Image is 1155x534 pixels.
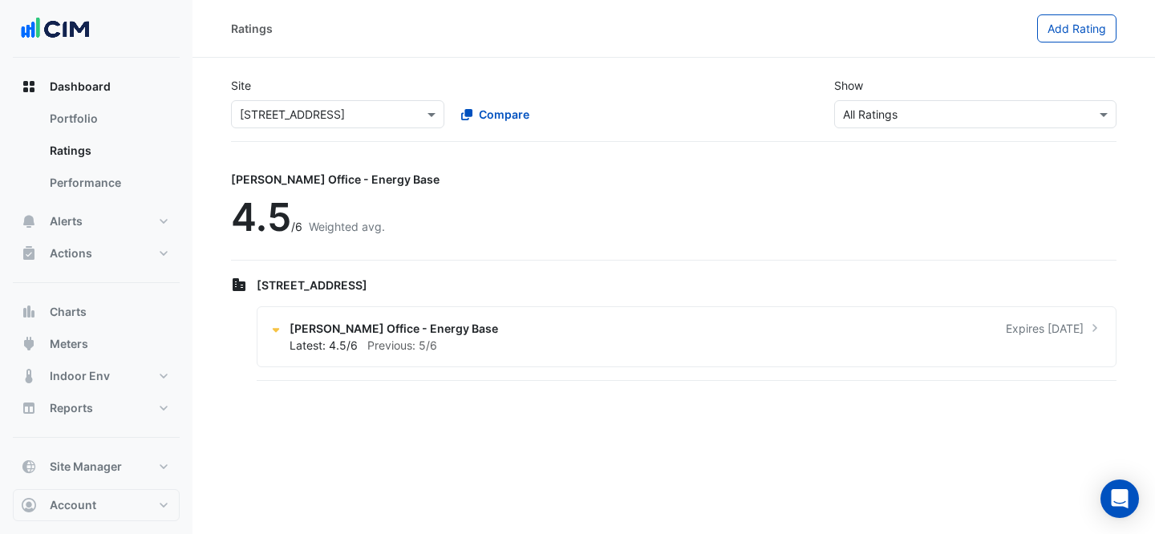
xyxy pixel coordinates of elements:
button: Site Manager [13,451,180,483]
div: Dashboard [13,103,180,205]
button: Alerts [13,205,180,237]
span: Reports [50,400,93,416]
span: Meters [50,336,88,352]
a: Portfolio [37,103,180,135]
div: Ratings [231,20,273,37]
button: Dashboard [13,71,180,103]
span: Actions [50,245,92,261]
button: Account [13,489,180,521]
span: Indoor Env [50,368,110,384]
app-icon: Meters [21,336,37,352]
app-icon: Site Manager [21,459,37,475]
span: Expires [DATE] [1006,320,1084,337]
span: Site Manager [50,459,122,475]
label: Show [834,77,863,94]
span: Add Rating [1048,22,1106,35]
a: Ratings [37,135,180,167]
button: Actions [13,237,180,269]
button: Meters [13,328,180,360]
app-icon: Alerts [21,213,37,229]
button: Indoor Env [13,360,180,392]
button: Reports [13,392,180,424]
a: Performance [37,167,180,199]
span: Previous: 5/6 [367,338,437,352]
app-icon: Actions [21,245,37,261]
span: Weighted avg. [309,220,385,233]
app-icon: Dashboard [21,79,37,95]
button: Compare [451,100,540,128]
span: 4.5 [231,193,291,241]
span: Account [50,497,96,513]
span: [PERSON_NAME] Office - Energy Base [290,320,498,337]
div: Open Intercom Messenger [1100,479,1139,518]
span: Compare [479,106,529,123]
img: Company Logo [19,13,91,45]
span: Dashboard [50,79,111,95]
label: Site [231,77,251,94]
button: Add Rating [1037,14,1116,42]
app-icon: Charts [21,304,37,320]
app-icon: Reports [21,400,37,416]
span: Alerts [50,213,83,229]
span: [STREET_ADDRESS] [257,278,367,292]
div: [PERSON_NAME] Office - Energy Base [231,171,440,188]
button: Charts [13,296,180,328]
span: Latest: 4.5/6 [290,338,358,352]
span: /6 [291,220,302,233]
span: Charts [50,304,87,320]
app-icon: Indoor Env [21,368,37,384]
